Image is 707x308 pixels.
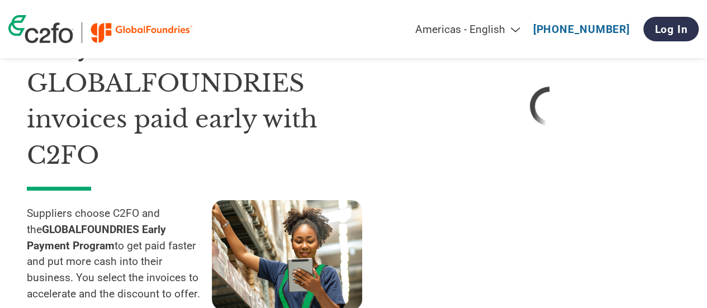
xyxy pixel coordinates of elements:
[643,17,699,41] a: Log In
[27,29,385,173] h1: Get your GLOBALFOUNDRIES invoices paid early with C2FO
[533,23,630,36] a: [PHONE_NUMBER]
[27,223,166,252] strong: GLOBALFOUNDRIES Early Payment Program
[8,15,73,43] img: c2fo logo
[91,22,193,43] img: GLOBALFOUNDRIES
[27,206,212,302] p: Suppliers choose C2FO and the to get paid faster and put more cash into their business. You selec...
